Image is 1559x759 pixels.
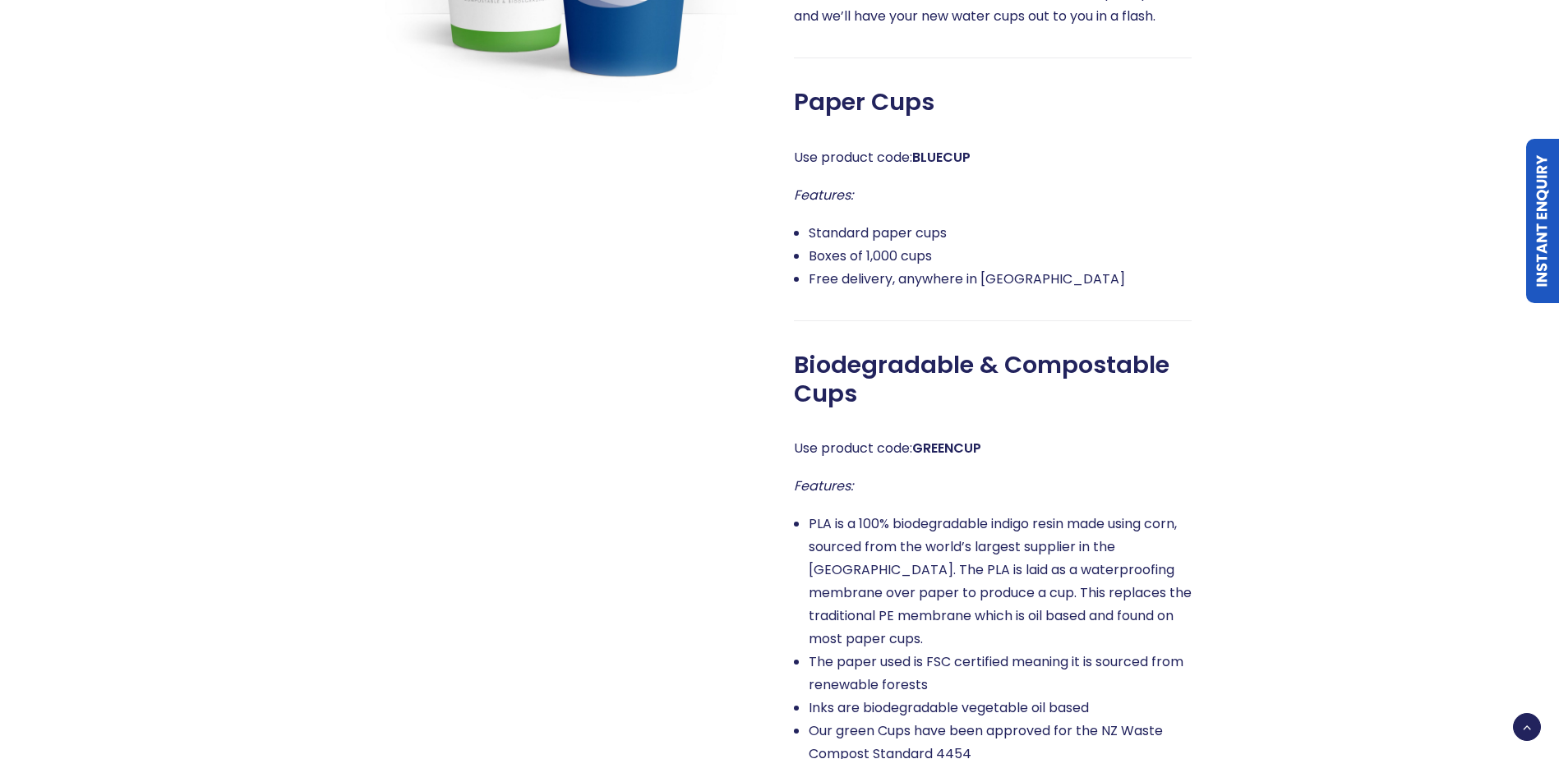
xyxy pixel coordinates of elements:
span: Paper Cups [794,88,934,117]
strong: BLUECUP [912,148,971,167]
em: Features: [794,476,853,495]
li: The paper used is FSC certified meaning it is sourced from renewable forests [809,651,1192,697]
strong: GREENCUP [912,439,981,458]
li: Inks are biodegradable vegetable oil based [809,697,1192,720]
li: Free delivery, anywhere in [GEOGRAPHIC_DATA] [809,268,1192,291]
li: Boxes of 1,000 cups [809,245,1192,268]
li: PLA is a 100% biodegradable indigo resin made using corn, sourced from the world’s largest suppli... [809,513,1192,651]
a: Instant Enquiry [1526,139,1559,303]
span: Biodegradable & Compostable Cups [794,351,1192,408]
iframe: Chatbot [1451,651,1536,736]
em: Features: [794,186,853,205]
li: Standard paper cups [809,222,1192,245]
p: Use product code: [794,146,1192,169]
p: Use product code: [794,437,1192,460]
